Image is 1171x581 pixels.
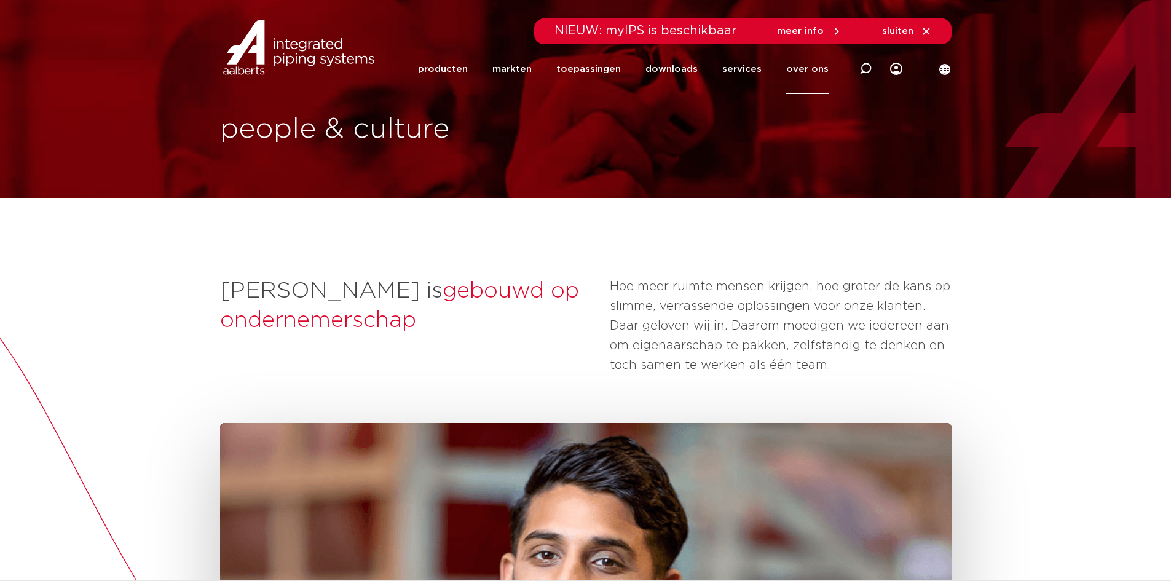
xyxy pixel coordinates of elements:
[882,26,932,37] a: sluiten
[492,44,532,94] a: markten
[220,110,580,149] h1: people & culture
[777,26,842,37] a: meer info
[418,44,468,94] a: producten
[786,44,829,94] a: over ons
[890,44,902,94] div: my IPS
[777,26,824,36] span: meer info
[645,44,698,94] a: downloads
[556,44,621,94] a: toepassingen
[418,44,829,94] nav: Menu
[220,280,579,331] span: gebouwd op ondernemerschap
[610,277,952,375] p: Hoe meer ruimte mensen krijgen, hoe groter de kans op slimme, verrassende oplossingen voor onze k...
[220,277,597,336] h2: [PERSON_NAME] is
[722,44,762,94] a: services
[554,25,737,37] span: NIEUW: myIPS is beschikbaar
[882,26,913,36] span: sluiten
